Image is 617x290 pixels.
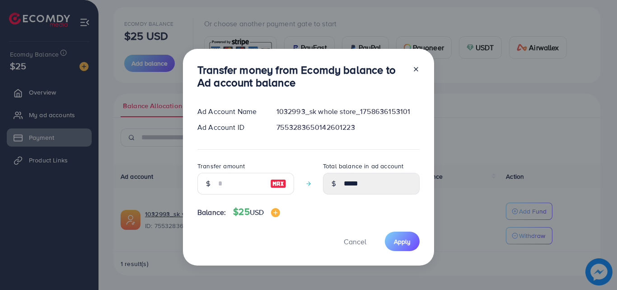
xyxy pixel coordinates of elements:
[271,208,280,217] img: image
[394,237,411,246] span: Apply
[344,237,366,247] span: Cancel
[197,63,405,90] h3: Transfer money from Ecomdy balance to Ad account balance
[270,178,286,189] img: image
[332,232,378,251] button: Cancel
[323,162,403,171] label: Total balance in ad account
[269,106,427,117] div: 1032993_sk whole store_1758636153101
[250,207,264,217] span: USD
[197,207,226,218] span: Balance:
[233,206,280,218] h4: $25
[190,106,269,117] div: Ad Account Name
[197,162,245,171] label: Transfer amount
[385,232,420,251] button: Apply
[269,122,427,133] div: 7553283650142601223
[190,122,269,133] div: Ad Account ID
